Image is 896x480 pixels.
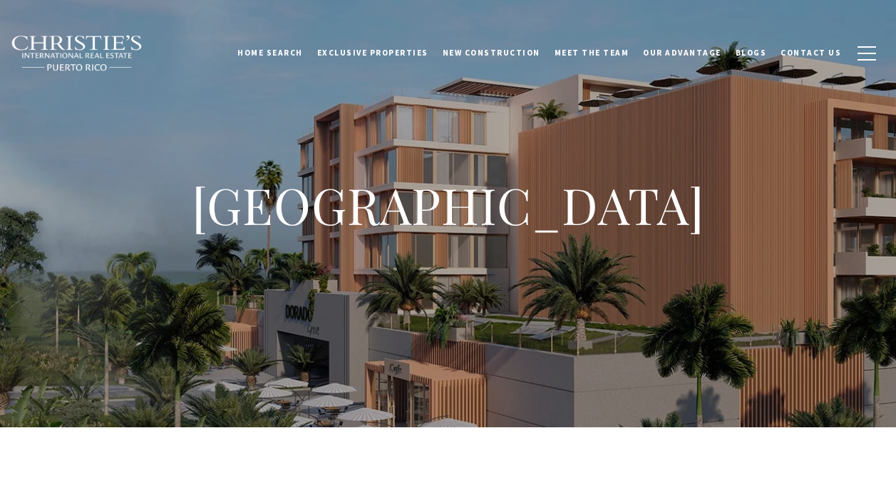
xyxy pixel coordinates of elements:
[643,48,721,58] span: Our Advantage
[317,48,428,58] span: Exclusive Properties
[163,174,733,236] h1: [GEOGRAPHIC_DATA]
[636,35,728,71] a: Our Advantage
[547,35,637,71] a: Meet the Team
[230,35,310,71] a: Home Search
[728,35,774,71] a: Blogs
[781,48,841,58] span: Contact Us
[436,35,547,71] a: New Construction
[736,48,767,58] span: Blogs
[310,35,436,71] a: Exclusive Properties
[11,35,143,72] img: Christie's International Real Estate black text logo
[443,48,540,58] span: New Construction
